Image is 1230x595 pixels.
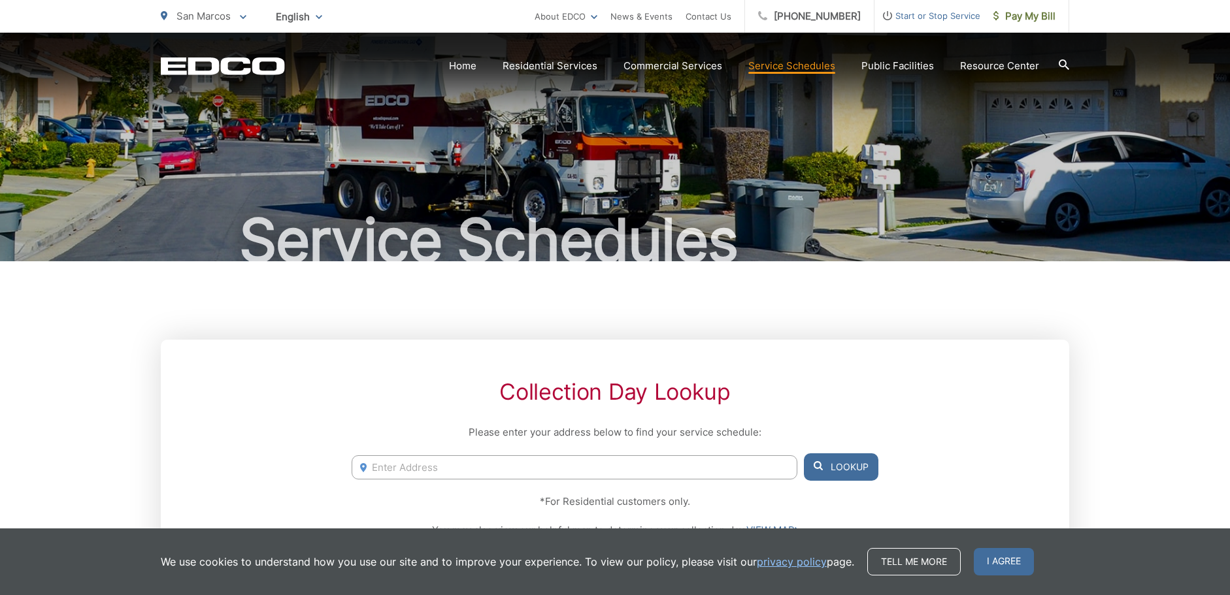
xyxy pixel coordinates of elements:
[623,58,722,74] a: Commercial Services
[352,425,878,440] p: Please enter your address below to find your service schedule:
[266,5,332,28] span: English
[535,8,597,24] a: About EDCO
[746,523,799,538] a: VIEW MAP
[610,8,673,24] a: News & Events
[352,523,878,538] p: You may also view our helpful map to determine your collection day.
[161,554,854,570] p: We use cookies to understand how you use our site and to improve your experience. To view our pol...
[861,58,934,74] a: Public Facilities
[960,58,1039,74] a: Resource Center
[748,58,835,74] a: Service Schedules
[757,554,827,570] a: privacy policy
[161,208,1069,273] h1: Service Schedules
[974,548,1034,575] span: I agree
[867,548,961,575] a: Tell me more
[686,8,731,24] a: Contact Us
[352,379,878,405] h2: Collection Day Lookup
[993,8,1055,24] span: Pay My Bill
[449,58,476,74] a: Home
[804,453,878,481] button: Lookup
[503,58,597,74] a: Residential Services
[352,455,797,479] input: Enter Address
[161,57,285,75] a: EDCD logo. Return to the homepage.
[176,10,231,22] span: San Marcos
[352,494,878,509] p: *For Residential customers only.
